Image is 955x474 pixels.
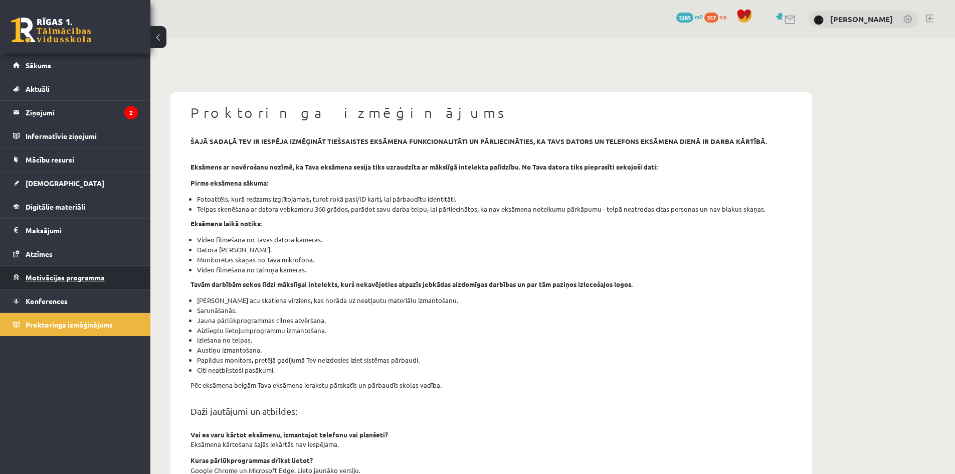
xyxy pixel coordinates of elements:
span: Digitālie materiāli [26,202,85,211]
span: 3285 [676,13,693,23]
li: Jauna pārlūkprogrammas cilnes atvēršana. [197,315,792,326]
span: mP [695,13,703,21]
img: Ansis Eglājs [814,15,824,25]
p: Pēc eksāmena beigām Tava eksāmena ierakstu pārskatīs un pārbaudīs skolas vadība. [190,380,792,390]
h1: Proktoringa izmēģinājums [190,104,792,121]
strong: Eksāmena laikā notiks: [190,219,262,228]
li: Datora [PERSON_NAME]. [197,245,792,255]
span: Mācību resursi [26,155,74,164]
a: Ziņojumi2 [13,101,138,124]
a: Motivācijas programma [13,266,138,289]
li: Iziešana no telpas. [197,335,792,345]
span: Konferences [26,296,68,305]
span: Sākums [26,61,51,70]
span: Motivācijas programma [26,273,105,282]
legend: Ziņojumi [26,101,138,124]
a: Informatīvie ziņojumi [13,124,138,147]
a: Atzīmes [13,242,138,265]
li: Monitorētas skaņas no Tava mikrofona. [197,255,792,265]
h2: Daži jautājumi un atbildes: [190,406,792,417]
strong: Pirms eksāmena sākuma: [190,179,268,187]
li: Sarunāšanās. [197,305,792,315]
strong: šajā sadaļā tev ir iespēja izmēģināt tiešsaistes eksāmena funkcionalitāti un pārliecināties, ka t... [190,137,767,145]
li: Citi neatbilstoši pasākumi. [197,365,792,375]
legend: Informatīvie ziņojumi [26,124,138,147]
strong: Kuras pārlūkprogrammas drīkst lietot? [190,456,313,464]
li: Aizliegtu lietojumprogrammu izmantošana. [197,326,792,336]
li: Fotoattēls, kurā redzams izglītojamais, turot rokā pasi/ID karti, lai pārbaudītu identitāti. [197,194,792,204]
a: Digitālie materiāli [13,195,138,218]
a: [DEMOGRAPHIC_DATA] [13,172,138,195]
a: Mācību resursi [13,148,138,171]
li: Austiņu izmantošana. [197,345,792,355]
span: Proktoringa izmēģinājums [26,320,113,329]
a: Konferences [13,289,138,312]
a: Aktuāli [13,77,138,100]
strong: Tavām darbībām sekos līdzi mākslīgai intelekts, kurš nekavējoties atpazīs jebkādas aizdomīgas dar... [190,280,633,288]
a: [PERSON_NAME] [830,14,893,24]
strong: Vai es varu kārtot eksāmenu, izmantojot telefonu vai planšeti? [190,430,388,439]
span: 357 [704,13,718,23]
strong: Eksāmens ar novērošanu nozīmē, ka Tava eksāmena sesija tiks uzraudzīta ar mākslīgā intelekta palī... [190,163,658,171]
li: Video filmēšana no Tavas datora kameras. [197,235,792,245]
li: Video filmēšana no tālruņa kameras. [197,265,792,275]
li: [PERSON_NAME] acu skatiena virziens, kas norāda uz neatļautu materiālu izmantošanu. [197,295,792,305]
a: Sākums [13,54,138,77]
a: 3285 mP [676,13,703,21]
li: Papildus monitors, pretējā gadījumā Tev neizdosies iziet sistēmas pārbaudi. [197,355,792,365]
legend: Maksājumi [26,219,138,242]
span: Aktuāli [26,84,50,93]
span: [DEMOGRAPHIC_DATA] [26,179,104,188]
a: Proktoringa izmēģinājums [13,313,138,336]
a: 357 xp [704,13,731,21]
a: Rīgas 1. Tālmācības vidusskola [11,18,91,43]
span: Atzīmes [26,249,53,258]
i: 2 [124,106,138,119]
p: Eksāmena kārtošana šajās iekārtās nav iespējama. [190,439,792,449]
li: Telpas skenēšana ar datora vebkameru 360 grādos, parādot savu darba telpu, lai pārliecinātos, ka ... [197,204,792,214]
a: Maksājumi [13,219,138,242]
span: xp [720,13,726,21]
